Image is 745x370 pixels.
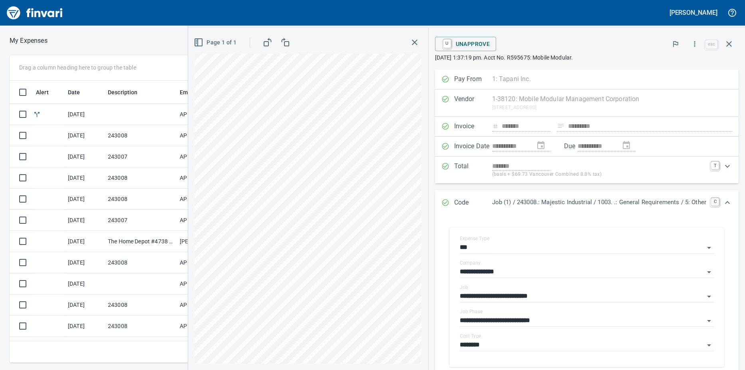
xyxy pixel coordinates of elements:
button: [PERSON_NAME] [668,6,719,19]
label: Company [460,261,481,265]
span: Alert [36,88,49,97]
span: Date [68,88,80,97]
nav: breadcrumb [10,36,48,46]
p: Total [454,161,492,179]
td: [DATE] [65,273,105,294]
td: AP Invoices [177,167,236,189]
td: [DATE] [65,316,105,337]
td: 243008 [105,189,177,210]
button: Page 1 of 1 [192,35,240,50]
td: AP Invoices [177,189,236,210]
span: Description [108,88,138,97]
td: [PERSON_NAME] [177,231,236,252]
td: [DATE] [65,189,105,210]
td: [DATE] [65,125,105,146]
td: 243008 [105,125,177,146]
td: 243007 [105,146,177,167]
td: [DATE] [65,252,105,273]
div: Expand [435,157,739,183]
span: Date [68,88,91,97]
button: More [686,35,703,53]
td: AP Invoices [177,273,236,294]
button: Open [703,267,715,278]
td: [DATE] [65,210,105,231]
td: 243008 [105,294,177,316]
td: [DATE] [65,167,105,189]
td: AP Invoices [177,210,236,231]
button: Flag [667,35,684,53]
span: Alert [36,88,59,97]
p: (basis + $69.73 Vancouver Combined 8.8% tax) [492,171,706,179]
td: AP Invoices [177,104,236,125]
p: Code [454,198,492,208]
p: [DATE] 1:37:19 pm. Acct No. R595675: Mobile Modular. [435,54,739,62]
button: Open [703,291,715,302]
td: 243007 [105,210,177,231]
td: 243008 [105,167,177,189]
td: AP Invoices [177,146,236,167]
span: Unapprove [441,37,490,51]
td: AP Invoices [177,125,236,146]
p: Job (1) / 243008.: Majestic Industrial / 1003. .: General Requirements / 5: Other [492,198,706,207]
p: My Expenses [10,36,48,46]
label: Cost Type [460,334,481,338]
a: T [711,161,719,169]
label: Expense Type [460,236,489,241]
label: Job Phase [460,309,483,314]
h5: [PERSON_NAME] [670,8,717,17]
td: The Home Depot #4738 [GEOGRAPHIC_DATA] [GEOGRAPHIC_DATA] [105,231,177,252]
div: Expand [435,190,739,216]
a: C [711,198,719,206]
td: 243008 [105,252,177,273]
span: Description [108,88,148,97]
a: esc [705,40,717,49]
span: Employee [180,88,216,97]
span: Split transaction [33,111,41,117]
p: Drag a column heading here to group the table [19,64,136,72]
button: UUnapprove [435,37,497,51]
td: AP Invoices [177,252,236,273]
span: Employee [180,88,205,97]
button: Open [703,315,715,326]
td: AP Invoices [177,294,236,316]
td: [DATE] [65,231,105,252]
a: U [443,39,451,48]
img: Finvari [5,3,65,22]
td: AP Invoices [177,316,236,337]
td: [DATE] [65,104,105,125]
button: Open [703,340,715,351]
button: Open [703,242,715,253]
td: 243008 [105,316,177,337]
td: [DATE] [65,294,105,316]
td: [DATE] [65,146,105,167]
span: Page 1 of 1 [195,38,236,48]
label: Job [460,285,468,290]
